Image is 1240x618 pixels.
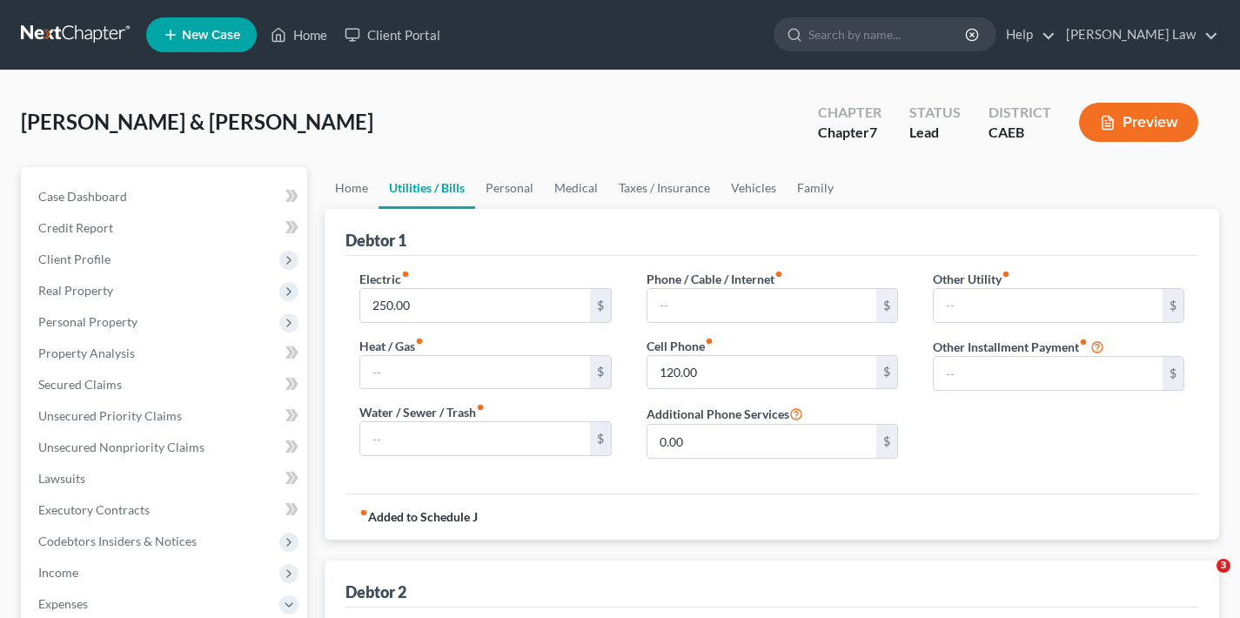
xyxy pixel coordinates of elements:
a: Credit Report [24,212,307,244]
div: $ [876,356,897,389]
a: Property Analysis [24,338,307,369]
input: -- [647,425,876,458]
a: Unsecured Priority Claims [24,400,307,432]
input: -- [360,289,589,322]
span: Client Profile [38,252,111,266]
a: Lawsuits [24,463,307,494]
a: Home [325,167,379,209]
label: Phone / Cable / Internet [647,270,783,288]
span: [PERSON_NAME] & [PERSON_NAME] [21,109,373,134]
a: Utilities / Bills [379,167,475,209]
a: Secured Claims [24,369,307,400]
span: Secured Claims [38,377,122,392]
label: Water / Sewer / Trash [359,403,485,421]
div: $ [1163,289,1183,322]
label: Electric [359,270,410,288]
span: Personal Property [38,314,137,329]
input: -- [934,289,1163,322]
a: Family [787,167,844,209]
i: fiber_manual_record [705,337,714,346]
span: Property Analysis [38,346,135,360]
label: Other Installment Payment [933,338,1088,356]
div: Chapter [818,123,881,143]
span: Case Dashboard [38,189,127,204]
a: Executory Contracts [24,494,307,526]
div: $ [590,356,611,389]
div: Chapter [818,103,881,123]
i: fiber_manual_record [401,270,410,279]
a: Vehicles [721,167,787,209]
input: -- [647,289,876,322]
strong: Added to Schedule J [359,508,478,526]
label: Additional Phone Services [647,403,803,424]
i: fiber_manual_record [415,337,424,346]
a: Unsecured Nonpriority Claims [24,432,307,463]
div: Debtor 1 [345,230,406,251]
a: Medical [544,167,608,209]
span: Income [38,565,78,580]
span: Real Property [38,283,113,298]
a: Personal [475,167,544,209]
span: 7 [869,124,877,140]
span: Unsecured Priority Claims [38,408,182,423]
label: Heat / Gas [359,337,424,355]
iframe: Intercom live chat [1181,559,1223,601]
span: Codebtors Insiders & Notices [38,534,197,548]
i: fiber_manual_record [774,270,783,279]
span: Credit Report [38,220,113,235]
input: -- [360,422,589,455]
input: -- [934,357,1163,390]
span: Lawsuits [38,471,85,486]
div: Debtor 2 [345,581,406,602]
div: District [989,103,1051,123]
div: CAEB [989,123,1051,143]
input: Search by name... [808,18,968,50]
a: Case Dashboard [24,181,307,212]
div: $ [876,425,897,458]
a: Help [997,19,1056,50]
input: -- [647,356,876,389]
div: Status [909,103,961,123]
i: fiber_manual_record [1002,270,1010,279]
div: $ [590,422,611,455]
a: Home [262,19,336,50]
label: Cell Phone [647,337,714,355]
i: fiber_manual_record [476,403,485,412]
span: New Case [182,29,240,42]
span: Expenses [38,596,88,611]
button: Preview [1079,103,1198,142]
span: Executory Contracts [38,502,150,517]
a: Client Portal [336,19,449,50]
label: Other Utility [933,270,1010,288]
span: Unsecured Nonpriority Claims [38,440,204,454]
input: -- [360,356,589,389]
span: 3 [1217,559,1230,573]
div: $ [1163,357,1183,390]
div: $ [876,289,897,322]
div: Lead [909,123,961,143]
i: fiber_manual_record [359,508,368,517]
a: [PERSON_NAME] Law [1057,19,1218,50]
a: Taxes / Insurance [608,167,721,209]
i: fiber_manual_record [1079,338,1088,346]
div: $ [590,289,611,322]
